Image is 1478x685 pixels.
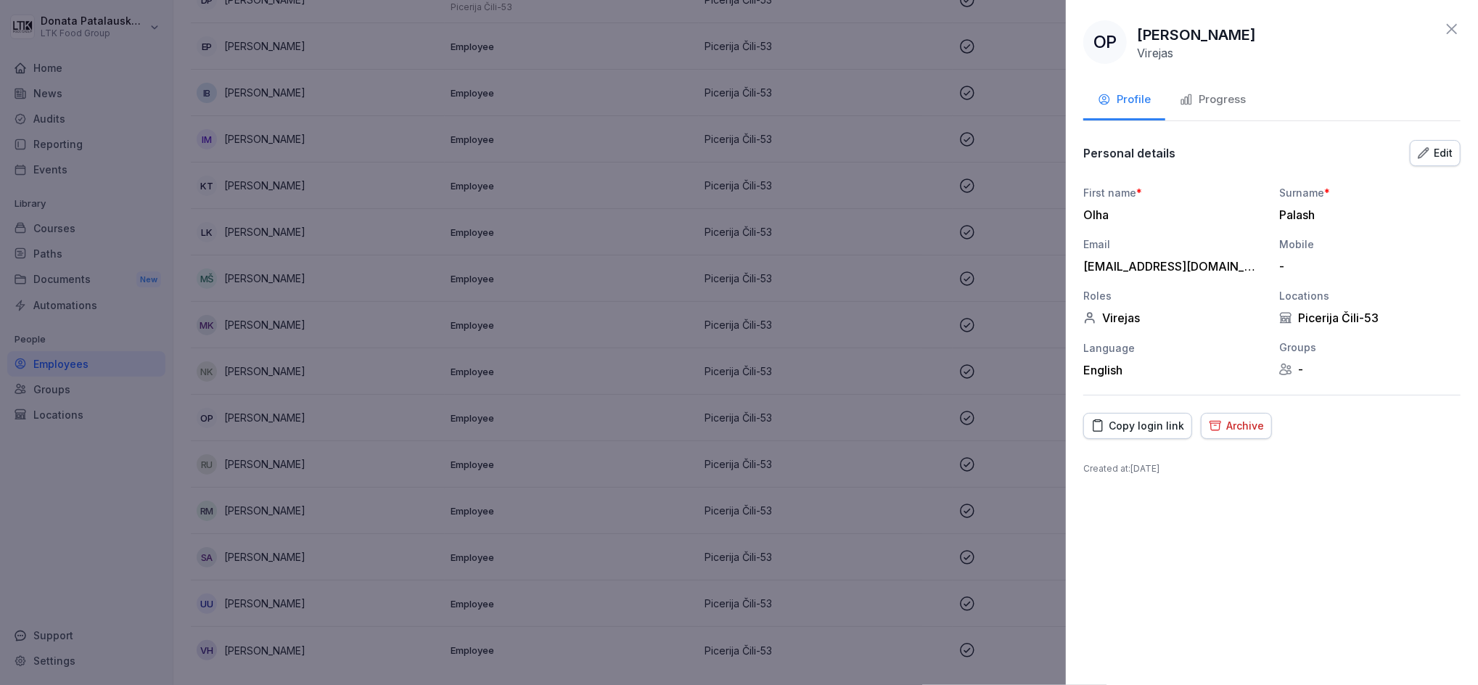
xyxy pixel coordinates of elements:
div: English [1083,363,1265,377]
button: Progress [1165,81,1260,120]
div: Profile [1098,91,1151,108]
button: Copy login link [1083,413,1192,439]
div: Copy login link [1091,418,1184,434]
button: Edit [1410,140,1461,166]
div: - [1279,362,1461,377]
div: OP [1083,20,1127,64]
div: Picerija Čili-53 [1279,311,1461,325]
p: Virejas [1137,46,1173,60]
div: [EMAIL_ADDRESS][DOMAIN_NAME] [1083,259,1257,274]
div: Mobile [1279,237,1461,252]
div: Groups [1279,340,1461,355]
p: Created at : [DATE] [1083,462,1461,475]
div: Palash [1279,208,1453,222]
div: Locations [1279,288,1461,303]
div: Progress [1180,91,1246,108]
div: First name [1083,185,1265,200]
div: Virejas [1083,311,1265,325]
div: Roles [1083,288,1265,303]
div: Olha [1083,208,1257,222]
button: Archive [1201,413,1272,439]
button: Profile [1083,81,1165,120]
div: Archive [1209,418,1264,434]
div: Surname [1279,185,1461,200]
div: Language [1083,340,1265,356]
div: Email [1083,237,1265,252]
p: Personal details [1083,146,1175,160]
div: - [1279,259,1453,274]
p: [PERSON_NAME] [1137,24,1256,46]
div: Edit [1418,145,1453,161]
